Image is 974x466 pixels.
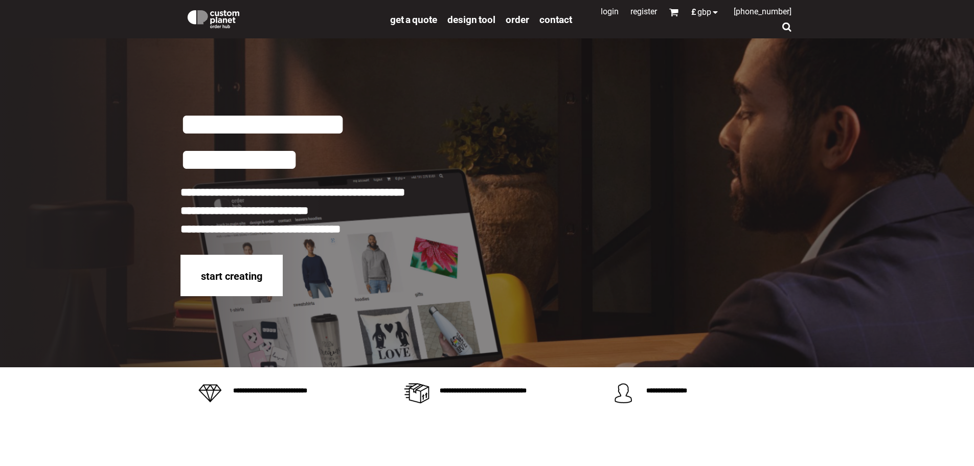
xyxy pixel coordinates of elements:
[390,14,437,26] span: get a quote
[506,13,529,25] a: order
[506,14,529,26] span: order
[447,14,495,26] span: design tool
[601,7,619,16] a: Login
[390,13,437,25] a: get a quote
[691,8,697,16] span: £
[186,8,241,28] img: Custom Planet
[539,14,572,26] span: Contact
[180,3,385,33] a: Custom Planet
[201,270,262,282] span: start creating
[697,8,711,16] span: GBP
[447,13,495,25] a: design tool
[734,7,791,16] span: [PHONE_NUMBER]
[630,7,657,16] a: Register
[539,13,572,25] a: Contact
